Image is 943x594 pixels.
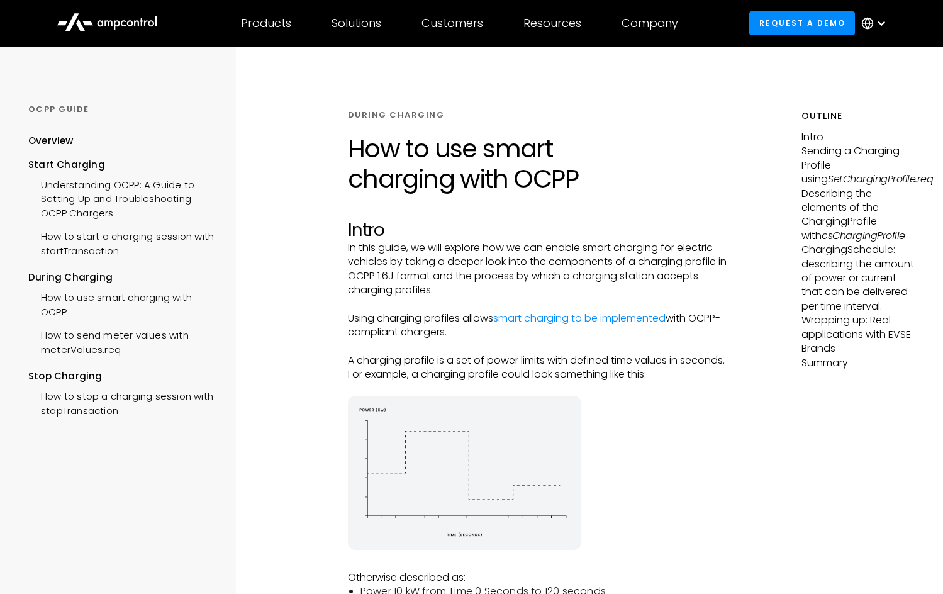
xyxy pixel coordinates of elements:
[348,354,737,382] p: A charging profile is a set of power limits with defined time values in seconds. For example, a c...
[348,396,581,550] img: energy diagram
[348,571,737,585] p: Otherwise described as:
[523,16,581,30] div: Resources
[28,383,217,421] a: How to stop a charging session with stopTransaction
[801,144,915,186] p: Sending a Charging Profile using
[348,311,737,340] p: Using charging profiles allows with OCPP-compliant chargers.
[801,187,915,244] p: Describing the elements of the ChargingProfile with
[348,340,737,354] p: ‍
[801,243,915,313] p: ChargingSchedule: describing the amount of power or current that can be delivered per time interval.
[28,271,217,284] div: During Charging
[241,16,291,30] div: Products
[421,16,483,30] div: Customers
[28,172,217,223] a: Understanding OCPP: A Guide to Setting Up and Troubleshooting OCPP Chargers
[28,322,217,360] a: How to send meter values with meterValues.req
[822,228,905,243] em: csChargingProfile
[28,104,217,115] div: OCPP GUIDE
[749,11,855,35] a: Request a demo
[493,311,666,325] a: smart charging to be implemented
[348,133,737,194] h1: How to use smart charging with OCPP
[28,369,217,383] div: Stop Charging
[332,16,381,30] div: Solutions
[801,313,915,356] p: Wrapping up: Real applications with EVSE Brands
[801,356,915,370] p: Summary
[801,109,915,123] h5: Outline
[28,134,74,157] a: Overview
[348,109,445,121] div: DURING CHARGING
[348,382,737,396] p: ‍
[348,241,737,298] p: In this guide, we will explore how we can enable smart charging for electric vehicles by taking a...
[801,130,915,144] p: Intro
[348,297,737,311] p: ‍
[622,16,678,30] div: Company
[28,223,217,261] a: How to start a charging session with startTransaction
[828,172,933,186] em: SetChargingProfile.req
[348,556,737,570] p: ‍
[28,134,74,148] div: Overview
[28,158,217,172] div: Start Charging
[28,284,217,322] a: How to use smart charging with OCPP
[348,220,737,241] h2: Intro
